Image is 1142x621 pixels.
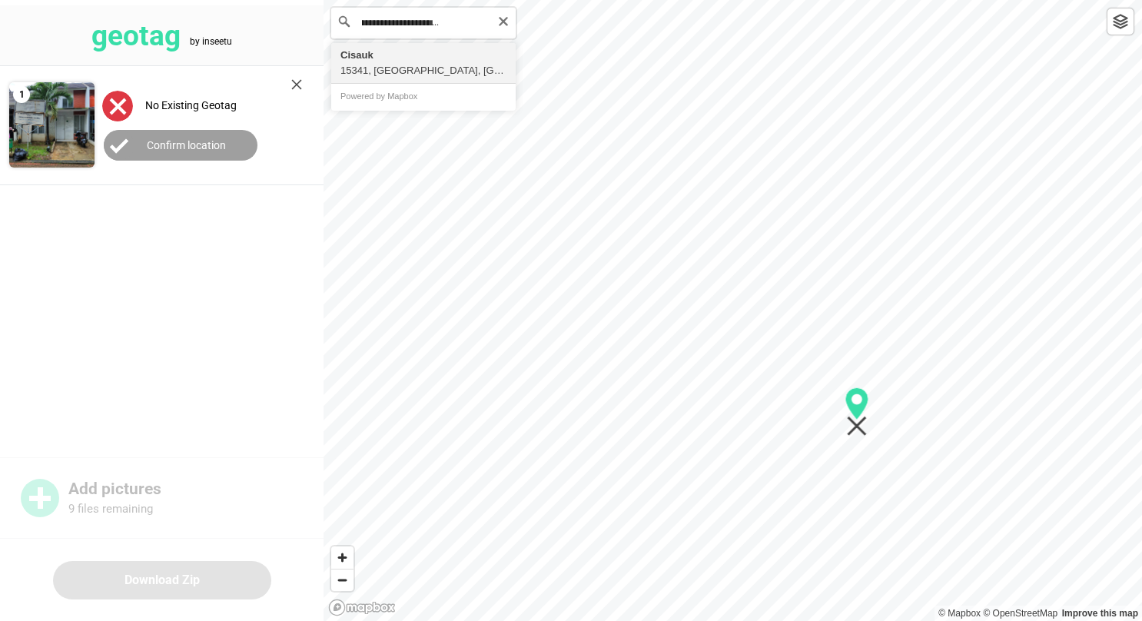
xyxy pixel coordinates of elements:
a: Map feedback [1062,608,1138,619]
label: Confirm location [147,139,226,151]
div: Map marker [845,387,869,437]
a: OpenStreetMap [983,608,1057,619]
tspan: by inseetu [190,36,232,47]
span: Zoom out [331,570,354,591]
tspan: geotag [91,19,181,52]
img: cross [291,79,302,90]
span: 1 [13,86,30,103]
button: Clear [497,13,510,28]
label: No Existing Geotag [145,99,237,111]
div: Cisauk [340,48,506,63]
button: Zoom in [331,546,354,569]
img: toggleLayer [1113,14,1128,29]
div: 15341, [GEOGRAPHIC_DATA], [GEOGRAPHIC_DATA], [GEOGRAPHIC_DATA], [GEOGRAPHIC_DATA] [340,63,506,78]
img: 2Q== [9,82,95,168]
img: uploadImagesAlt [102,91,133,121]
button: Zoom out [331,569,354,591]
a: Mapbox [938,608,981,619]
a: Mapbox logo [328,599,396,616]
a: Powered by Mapbox [340,91,417,101]
input: Search [331,8,516,38]
button: Confirm location [104,130,257,161]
